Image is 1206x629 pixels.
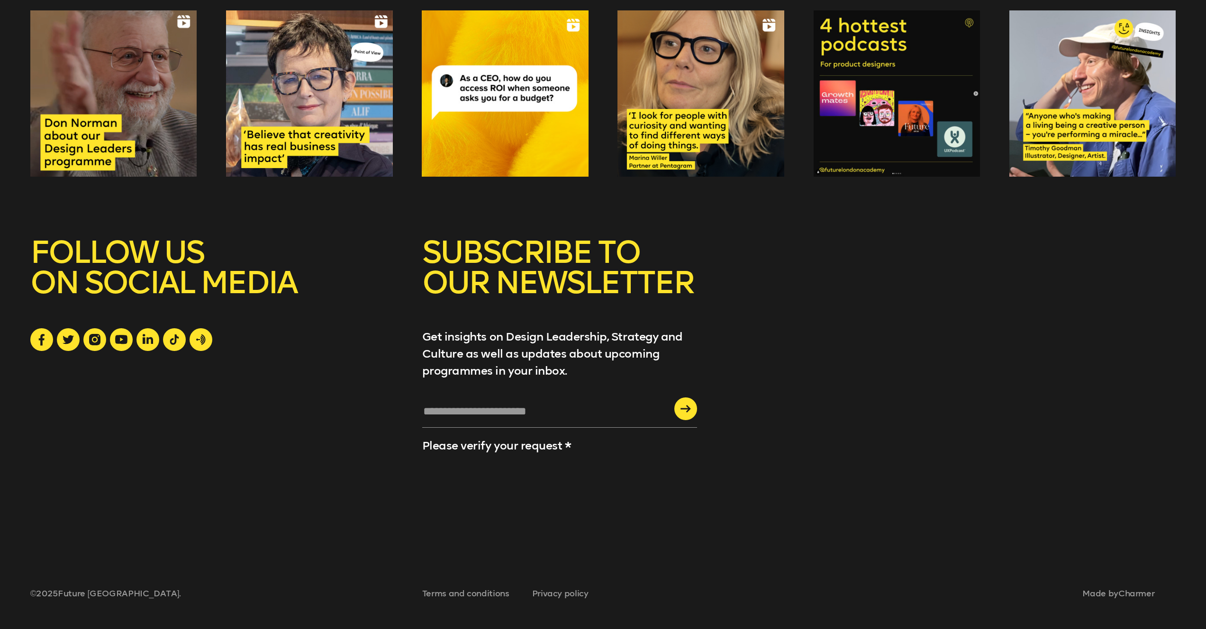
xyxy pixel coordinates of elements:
[532,588,589,599] a: Privacy policy
[30,588,204,599] span: © 2025 Future [GEOGRAPHIC_DATA].
[422,439,571,452] label: Please verify your request *
[422,328,697,379] p: Get insights on Design Leadership, Strategy and Culture as well as updates about upcoming program...
[422,588,509,599] a: Terms and conditions
[422,459,500,527] iframe: reCAPTCHA
[422,237,697,328] h5: SUBSCRIBE TO OUR NEWSLETTER
[1082,588,1154,599] span: Made by
[1118,588,1155,599] a: Charmer
[30,237,392,328] h5: FOLLOW US ON SOCIAL MEDIA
